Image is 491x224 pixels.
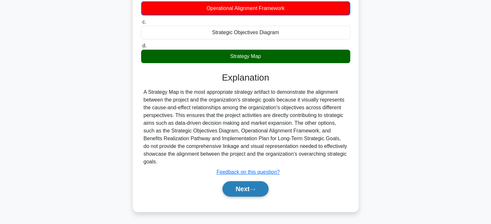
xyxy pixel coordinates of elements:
div: Strategic Objectives Diagram [141,26,350,39]
span: c. [142,19,146,24]
button: Next [222,181,269,197]
div: A Strategy Map is the most appropriate strategy artifact to demonstrate the alignment between the... [144,88,348,166]
div: Strategy Map [141,50,350,63]
span: d. [142,43,147,48]
a: Feedback on this question? [217,169,280,175]
h3: Explanation [145,72,346,83]
div: Operational Alignment Framework [141,1,350,15]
